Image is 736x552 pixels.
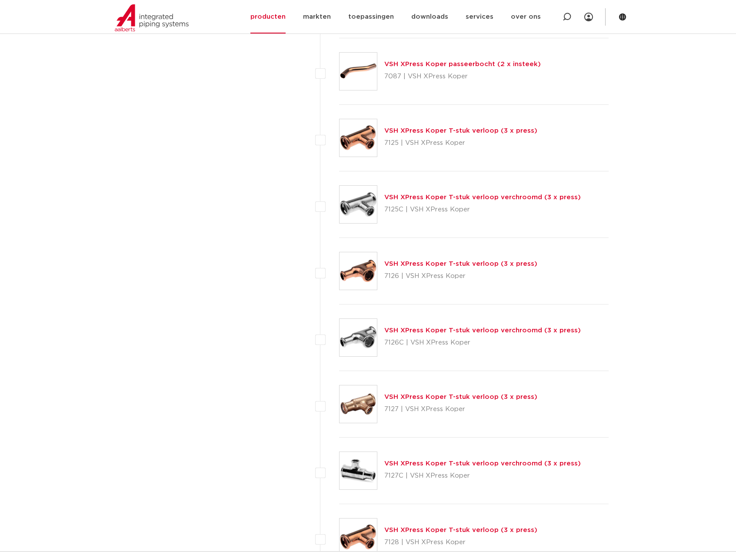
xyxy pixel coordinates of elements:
[384,394,537,400] a: VSH XPress Koper T-stuk verloop (3 x press)
[384,136,537,150] p: 7125 | VSH XPress Koper
[384,469,581,483] p: 7127C | VSH XPress Koper
[384,402,537,416] p: 7127 | VSH XPress Koper
[384,336,581,350] p: 7126C | VSH XPress Koper
[384,61,541,67] a: VSH XPress Koper passeerbocht (2 x insteek)
[340,53,377,90] img: Thumbnail for VSH XPress Koper passeerbocht (2 x insteek)
[384,203,581,217] p: 7125C | VSH XPress Koper
[340,385,377,423] img: Thumbnail for VSH XPress Koper T-stuk verloop (3 x press)
[384,327,581,334] a: VSH XPress Koper T-stuk verloop verchroomd (3 x press)
[340,319,377,356] img: Thumbnail for VSH XPress Koper T-stuk verloop verchroomd (3 x press)
[340,119,377,157] img: Thumbnail for VSH XPress Koper T-stuk verloop (3 x press)
[384,261,537,267] a: VSH XPress Koper T-stuk verloop (3 x press)
[340,452,377,489] img: Thumbnail for VSH XPress Koper T-stuk verloop verchroomd (3 x press)
[384,460,581,467] a: VSH XPress Koper T-stuk verloop verchroomd (3 x press)
[384,70,541,84] p: 7087 | VSH XPress Koper
[384,127,537,134] a: VSH XPress Koper T-stuk verloop (3 x press)
[384,535,537,549] p: 7128 | VSH XPress Koper
[340,252,377,290] img: Thumbnail for VSH XPress Koper T-stuk verloop (3 x press)
[384,269,537,283] p: 7126 | VSH XPress Koper
[384,527,537,533] a: VSH XPress Koper T-stuk verloop (3 x press)
[340,186,377,223] img: Thumbnail for VSH XPress Koper T-stuk verloop verchroomd (3 x press)
[384,194,581,201] a: VSH XPress Koper T-stuk verloop verchroomd (3 x press)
